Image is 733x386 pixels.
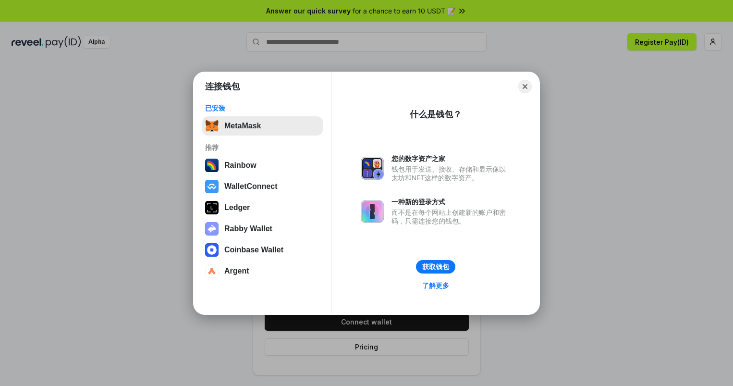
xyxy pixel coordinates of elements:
div: 钱包用于发送、接收、存储和显示像以太坊和NFT这样的数字资产。 [391,165,511,182]
img: svg+xml,%3Csvg%20width%3D%2228%22%20height%3D%2228%22%20viewBox%3D%220%200%2028%2028%22%20fill%3D... [205,243,219,257]
img: svg+xml,%3Csvg%20xmlns%3D%22http%3A%2F%2Fwww.w3.org%2F2000%2Fsvg%22%20fill%3D%22none%22%20viewBox... [361,200,384,223]
div: Rainbow [224,161,257,170]
button: 获取钱包 [416,260,455,274]
h1: 连接钱包 [205,81,240,92]
button: Argent [202,261,323,281]
div: Rabby Wallet [224,224,272,233]
img: svg+xml,%3Csvg%20width%3D%22120%22%20height%3D%22120%22%20viewBox%3D%220%200%20120%20120%22%20fil... [205,159,219,172]
div: 了解更多 [422,281,449,290]
img: svg+xml,%3Csvg%20width%3D%2228%22%20height%3D%2228%22%20viewBox%3D%220%200%2028%2028%22%20fill%3D... [205,180,219,193]
div: 而不是在每个网站上创建新的账户和密码，只需连接您的钱包。 [391,208,511,225]
div: 什么是钱包？ [410,109,462,120]
img: svg+xml,%3Csvg%20xmlns%3D%22http%3A%2F%2Fwww.w3.org%2F2000%2Fsvg%22%20fill%3D%22none%22%20viewBox... [361,157,384,180]
button: WalletConnect [202,177,323,196]
button: MetaMask [202,116,323,136]
img: svg+xml,%3Csvg%20xmlns%3D%22http%3A%2F%2Fwww.w3.org%2F2000%2Fsvg%22%20fill%3D%22none%22%20viewBox... [205,222,219,236]
button: Ledger [202,198,323,217]
img: svg+xml,%3Csvg%20xmlns%3D%22http%3A%2F%2Fwww.w3.org%2F2000%2Fsvg%22%20width%3D%2228%22%20height%3... [205,201,219,214]
div: 一种新的登录方式 [391,198,511,206]
div: Coinbase Wallet [224,246,283,254]
div: 已安装 [205,104,320,112]
button: Coinbase Wallet [202,240,323,260]
a: 了解更多 [416,279,455,292]
button: Rainbow [202,156,323,175]
div: Ledger [224,203,250,212]
div: 推荐 [205,143,320,152]
img: svg+xml,%3Csvg%20width%3D%2228%22%20height%3D%2228%22%20viewBox%3D%220%200%2028%2028%22%20fill%3D... [205,264,219,278]
div: 获取钱包 [422,262,449,271]
div: MetaMask [224,122,261,130]
button: Rabby Wallet [202,219,323,238]
div: WalletConnect [224,182,278,191]
button: Close [518,80,532,93]
img: svg+xml,%3Csvg%20fill%3D%22none%22%20height%3D%2233%22%20viewBox%3D%220%200%2035%2033%22%20width%... [205,119,219,133]
div: 您的数字资产之家 [391,154,511,163]
div: Argent [224,267,249,275]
